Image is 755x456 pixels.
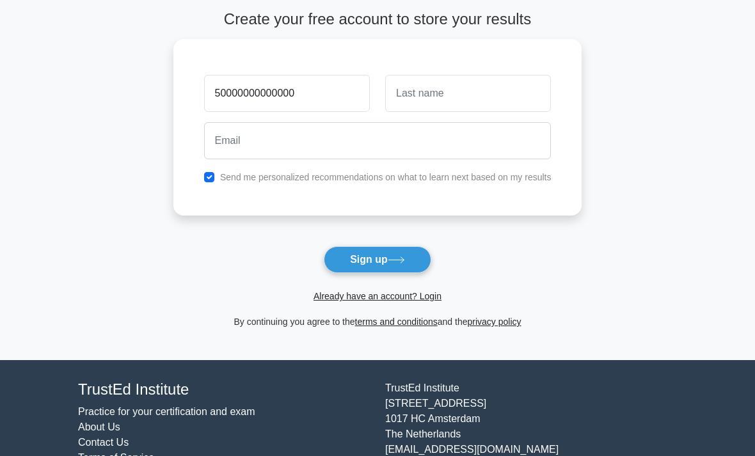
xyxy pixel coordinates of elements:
[173,10,582,29] h4: Create your free account to store your results
[78,437,129,448] a: Contact Us
[78,381,370,399] h4: TrustEd Institute
[78,406,255,417] a: Practice for your certification and exam
[385,75,551,112] input: Last name
[204,75,370,112] input: First name
[324,246,431,273] button: Sign up
[78,421,120,432] a: About Us
[204,122,552,159] input: Email
[166,314,590,329] div: By continuing you agree to the and the
[355,317,438,327] a: terms and conditions
[220,172,552,182] label: Send me personalized recommendations on what to learn next based on my results
[468,317,521,327] a: privacy policy
[314,291,441,301] a: Already have an account? Login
